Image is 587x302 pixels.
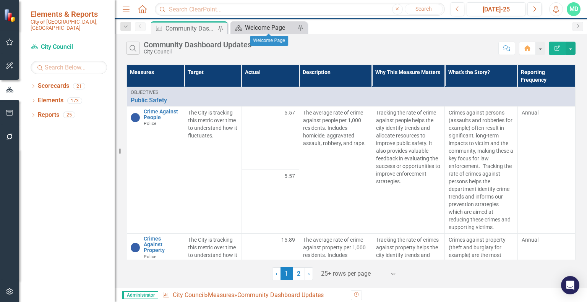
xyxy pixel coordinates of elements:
div: Welcome Page [250,36,288,46]
div: Community Dashboard Updates [165,24,216,33]
div: City Council [144,49,251,55]
div: Annual [522,109,571,116]
a: City Council [31,43,107,52]
span: › [308,270,310,277]
span: Administrator [122,291,158,299]
p: Tracking the rate of crime against people helps the city identify trends and allocate resources t... [376,109,441,185]
span: The average rate of crime against property per 1,000 residents. Includes commercial burglary, res... [303,237,366,296]
div: 25 [63,112,75,118]
span: ‹ [276,270,277,277]
a: 2 [293,267,305,280]
span: 5.57 [284,172,295,180]
td: Double-Click to Edit [372,106,444,233]
span: 15.89 [281,236,295,244]
a: Crime Against People [144,109,180,121]
td: Double-Click to Edit [445,106,517,233]
a: Reports [38,111,59,120]
a: Scorecards [38,82,69,90]
div: 173 [67,97,82,104]
div: Annual [522,236,571,244]
button: Search [405,4,443,15]
img: Tracking [131,113,140,122]
p: Crimes against persons (assaults and robberies for example) often result in significant, long-ter... [449,109,513,231]
a: Welcome Page [232,23,295,32]
div: [DATE]-25 [469,5,523,14]
div: Welcome Page [245,23,295,32]
span: The City is tracking this metric over time to understand how it fluctuates. [188,237,237,266]
a: Measures [208,291,234,299]
td: Double-Click to Edit [299,106,372,233]
td: Double-Click to Edit [517,106,575,233]
a: City Council [173,291,205,299]
td: Double-Click to Edit [242,170,299,234]
a: Public Safety [131,97,571,104]
div: Community Dashboard Updates [237,291,324,299]
small: City of [GEOGRAPHIC_DATA], [GEOGRAPHIC_DATA] [31,19,107,31]
div: Community Dashboard Updates [144,40,251,49]
td: Double-Click to Edit Right Click for Context Menu [126,106,184,233]
input: Search ClearPoint... [155,3,444,16]
input: Search Below... [31,61,107,74]
span: Police [144,121,156,126]
span: The City is tracking this metric over time to understand how it fluctuates. [188,110,237,139]
div: Open Intercom Messenger [561,276,579,294]
div: » » [162,291,345,300]
span: Elements & Reports [31,10,107,19]
button: MD [567,2,581,16]
span: Police [144,254,156,259]
img: ClearPoint Strategy [4,9,17,22]
td: Double-Click to Edit [184,106,242,233]
span: 1 [281,267,293,280]
a: Crimes Against Property [144,236,180,254]
span: Search [415,6,432,12]
a: Elements [38,96,63,105]
div: 21 [73,83,85,89]
img: Tracking [131,243,140,252]
div: Objectives [131,90,571,95]
button: [DATE]-25 [467,2,525,16]
span: The average rate of crime against people per 1,000 residents. Includes homicide, aggravated assau... [303,110,366,146]
span: 5.57 [284,109,295,116]
td: Double-Click to Edit Right Click for Context Menu [126,87,575,106]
